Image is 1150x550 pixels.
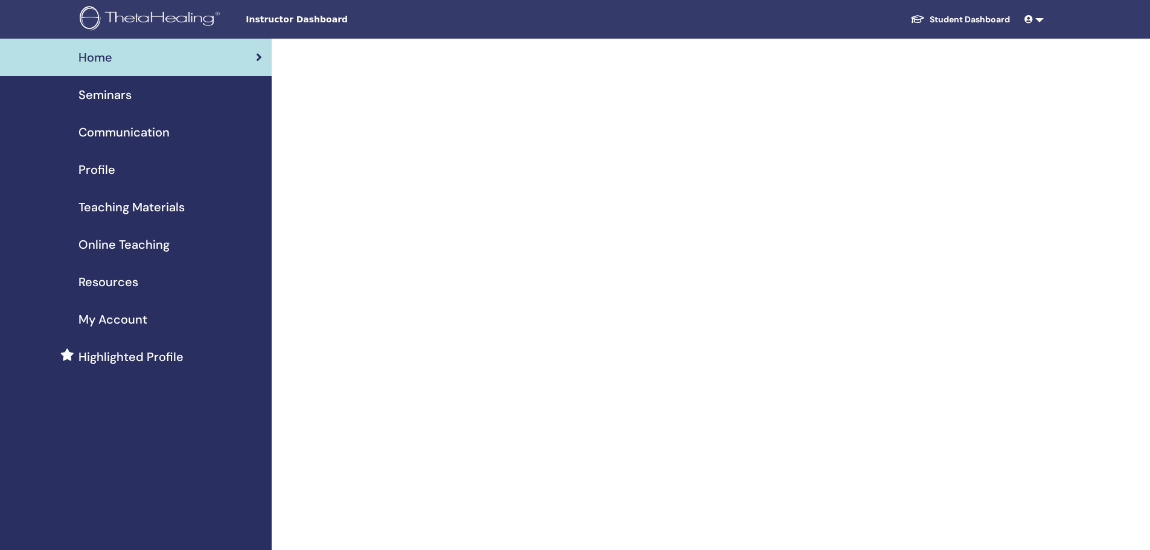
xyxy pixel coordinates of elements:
[910,14,925,24] img: graduation-cap-white.svg
[80,6,224,33] img: logo.png
[78,86,132,104] span: Seminars
[78,235,170,254] span: Online Teaching
[246,13,427,26] span: Instructor Dashboard
[78,161,115,179] span: Profile
[78,348,184,366] span: Highlighted Profile
[78,123,170,141] span: Communication
[78,273,138,291] span: Resources
[901,8,1020,31] a: Student Dashboard
[78,198,185,216] span: Teaching Materials
[78,310,147,328] span: My Account
[78,48,112,66] span: Home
